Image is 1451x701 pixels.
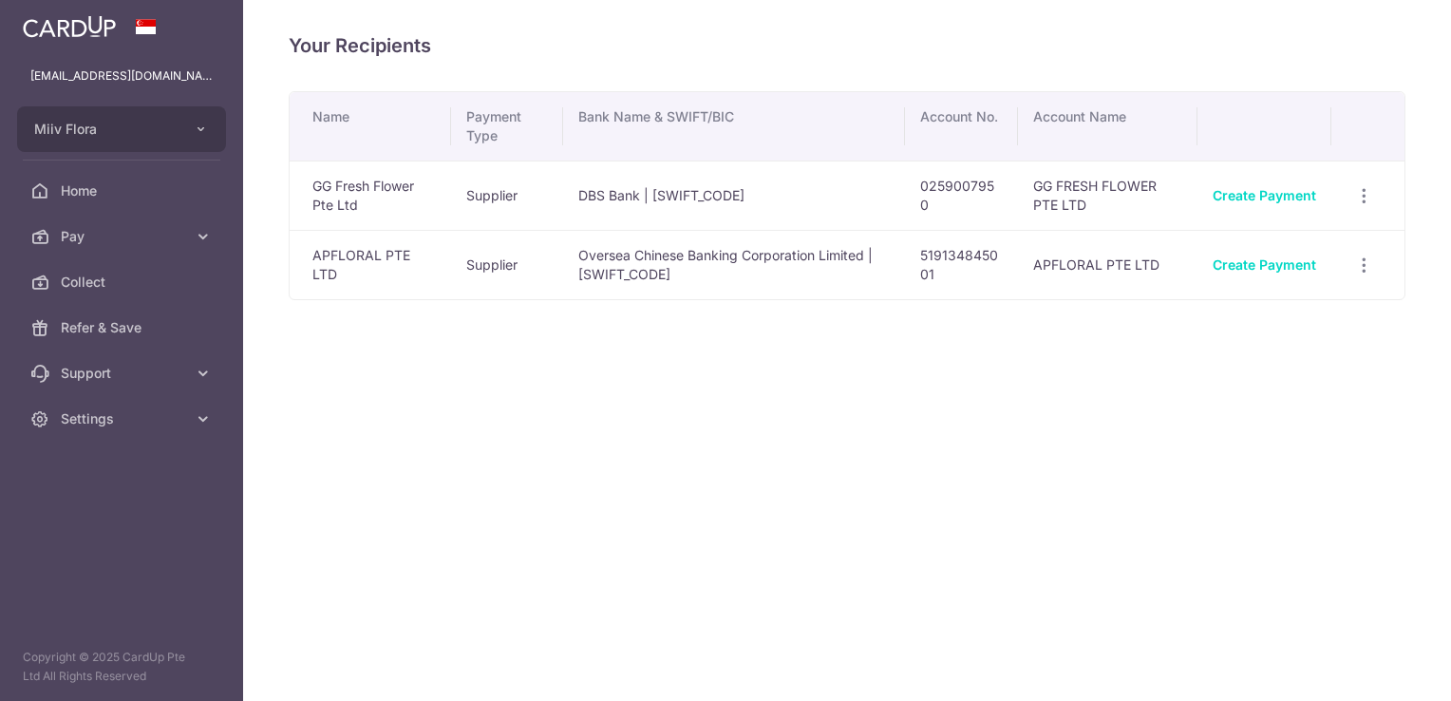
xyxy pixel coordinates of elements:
[17,106,226,152] button: Miiv Flora
[61,273,186,292] span: Collect
[34,120,175,139] span: Miiv Flora
[1018,230,1197,299] td: APFLORAL PTE LTD
[290,230,451,299] td: APFLORAL PTE LTD
[1018,161,1197,230] td: GG FRESH FLOWER PTE LTD
[451,230,563,299] td: Supplier
[61,364,186,383] span: Support
[563,161,906,230] td: DBS Bank | [SWIFT_CODE]
[905,92,1018,161] th: Account No.
[30,66,213,85] p: [EMAIL_ADDRESS][DOMAIN_NAME]
[290,161,451,230] td: GG Fresh Flower Pte Ltd
[1018,92,1197,161] th: Account Name
[1213,256,1316,273] a: Create Payment
[451,161,563,230] td: Supplier
[451,92,563,161] th: Payment Type
[61,318,186,337] span: Refer & Save
[61,409,186,428] span: Settings
[289,30,1405,61] h4: Your Recipients
[563,230,906,299] td: Oversea Chinese Banking Corporation Limited | [SWIFT_CODE]
[61,227,186,246] span: Pay
[905,230,1018,299] td: 519134845001
[23,15,116,38] img: CardUp
[290,92,451,161] th: Name
[905,161,1018,230] td: 0259007950
[563,92,906,161] th: Bank Name & SWIFT/BIC
[61,181,186,200] span: Home
[1213,187,1316,203] a: Create Payment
